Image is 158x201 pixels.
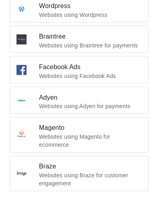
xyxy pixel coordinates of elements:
[39,103,142,111] p: Websites using Adyen for payments
[10,26,148,53] a: BraintreeWebsites using Braintree for payments
[16,96,27,106] img: 344ff9ed-80cd-4375-967e-453a74d6f0b5.jpg
[39,163,56,170] span: Braze
[39,33,66,40] span: Braintree
[10,156,148,191] a: BrazeWebsites using Braze for customer engagement
[10,87,148,114] a: AdyenWebsites using Adyen for payments
[39,94,57,101] span: Adyen
[39,2,70,9] span: Wordpress
[16,35,27,45] img: ef5f765a-9d26-4f73-88f5-b02c862a9a40.jpg
[39,64,80,70] span: Facebook Ads
[10,117,148,153] a: MagentoWebsites using Magento for ecommerce
[16,130,27,140] img: 862eed5d-4b4d-43d2-9881-5cd62dd2dcf0.jpg
[16,65,27,75] img: 31a297df-b771-4c21-b673-2c57a9a2543b.jpg
[39,172,142,188] p: Websites using Braze for customer engagement
[16,169,27,179] img: c54c39a2-a979-4ef6-8ae9-3c1770fac7ee.jpg
[16,4,27,14] img: a5e99983-4836-42b0-9869-162d78db7524.jpg
[39,125,64,131] span: Magento
[39,133,142,149] p: Websites using Magento for ecommerce
[39,11,142,19] p: Websites using Wordpress
[10,56,148,84] a: Facebook AdsWebsites using Facebook Ads
[39,41,142,49] p: Websites using Braintree for payments
[39,72,142,80] p: Websites using Facebook Ads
